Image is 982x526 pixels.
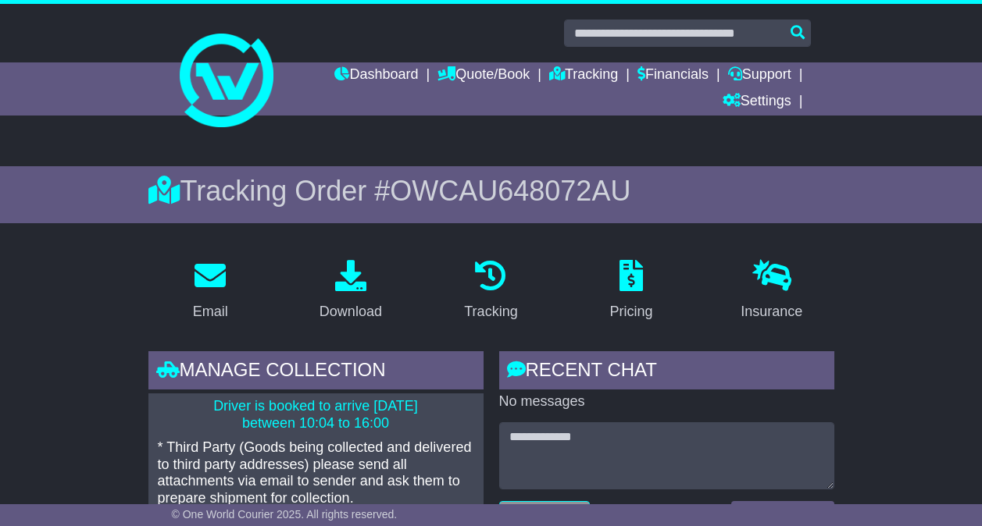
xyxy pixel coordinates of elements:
[158,439,474,506] p: * Third Party (Goods being collected and delivered to third party addresses) please send all atta...
[454,254,527,328] a: Tracking
[158,398,474,432] p: Driver is booked to arrive [DATE] between 10:04 to 16:00
[172,508,398,521] span: © One World Courier 2025. All rights reserved.
[549,62,618,89] a: Tracking
[390,175,630,207] span: OWCAU648072AU
[193,301,228,322] div: Email
[464,301,517,322] div: Tracking
[320,301,382,322] div: Download
[723,89,791,116] a: Settings
[499,393,834,410] p: No messages
[437,62,530,89] a: Quote/Book
[728,62,791,89] a: Support
[637,62,709,89] a: Financials
[148,174,834,208] div: Tracking Order #
[309,254,392,328] a: Download
[610,301,653,322] div: Pricing
[334,62,418,89] a: Dashboard
[600,254,663,328] a: Pricing
[183,254,238,328] a: Email
[730,254,812,328] a: Insurance
[148,351,484,393] div: Manage collection
[499,351,834,393] div: RECENT CHAT
[741,301,802,322] div: Insurance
